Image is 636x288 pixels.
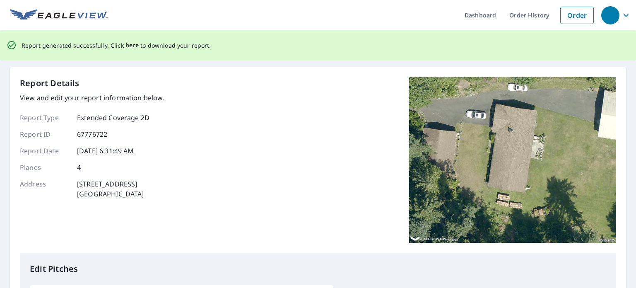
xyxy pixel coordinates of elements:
p: Report Date [20,146,70,156]
p: View and edit your report information below. [20,93,164,103]
p: Report generated successfully. Click to download your report. [22,40,211,51]
p: 4 [77,162,81,172]
button: here [125,40,139,51]
p: Report ID [20,129,70,139]
p: Report Details [20,77,79,90]
img: Top image [409,77,616,243]
a: Order [560,7,594,24]
p: [STREET_ADDRESS] [GEOGRAPHIC_DATA] [77,179,144,199]
p: Address [20,179,70,199]
p: [DATE] 6:31:49 AM [77,146,134,156]
p: Report Type [20,113,70,123]
p: Planes [20,162,70,172]
p: Extended Coverage 2D [77,113,149,123]
img: EV Logo [10,9,108,22]
p: 67776722 [77,129,107,139]
p: Edit Pitches [30,263,606,275]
